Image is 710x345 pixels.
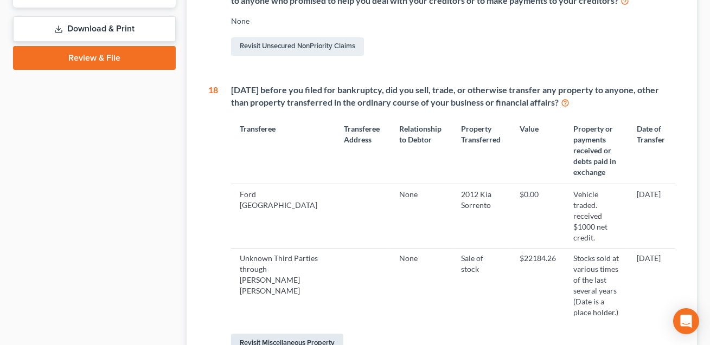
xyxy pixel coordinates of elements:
[628,118,675,184] th: Date of Transfer
[336,118,391,184] th: Transferee Address
[231,16,675,27] div: None
[511,248,565,323] td: $22184.26
[231,248,335,323] td: Unknown Third Parties through [PERSON_NAME] [PERSON_NAME]
[452,184,511,248] td: 2012 Kia Sorrento
[231,37,364,56] a: Revisit Unsecured NonPriority Claims
[628,184,675,248] td: [DATE]
[231,184,335,248] td: Ford [GEOGRAPHIC_DATA]
[13,16,176,42] a: Download & Print
[391,118,452,184] th: Relationship to Debtor
[673,308,699,334] div: Open Intercom Messenger
[565,118,628,184] th: Property or payments received or debts paid in exchange
[391,184,452,248] td: None
[565,184,628,248] td: Vehicle traded. received $1000 net credit.
[13,46,176,70] a: Review & File
[628,248,675,323] td: [DATE]
[452,248,511,323] td: Sale of stock
[231,118,335,184] th: Transferee
[452,118,511,184] th: Property Transferred
[511,184,565,248] td: $0.00
[391,248,452,323] td: None
[231,84,675,109] div: [DATE] before you filed for bankruptcy, did you sell, trade, or otherwise transfer any property t...
[511,118,565,184] th: Value
[565,248,628,323] td: Stocks sold at various times of the last several years (Date is a place holder.)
